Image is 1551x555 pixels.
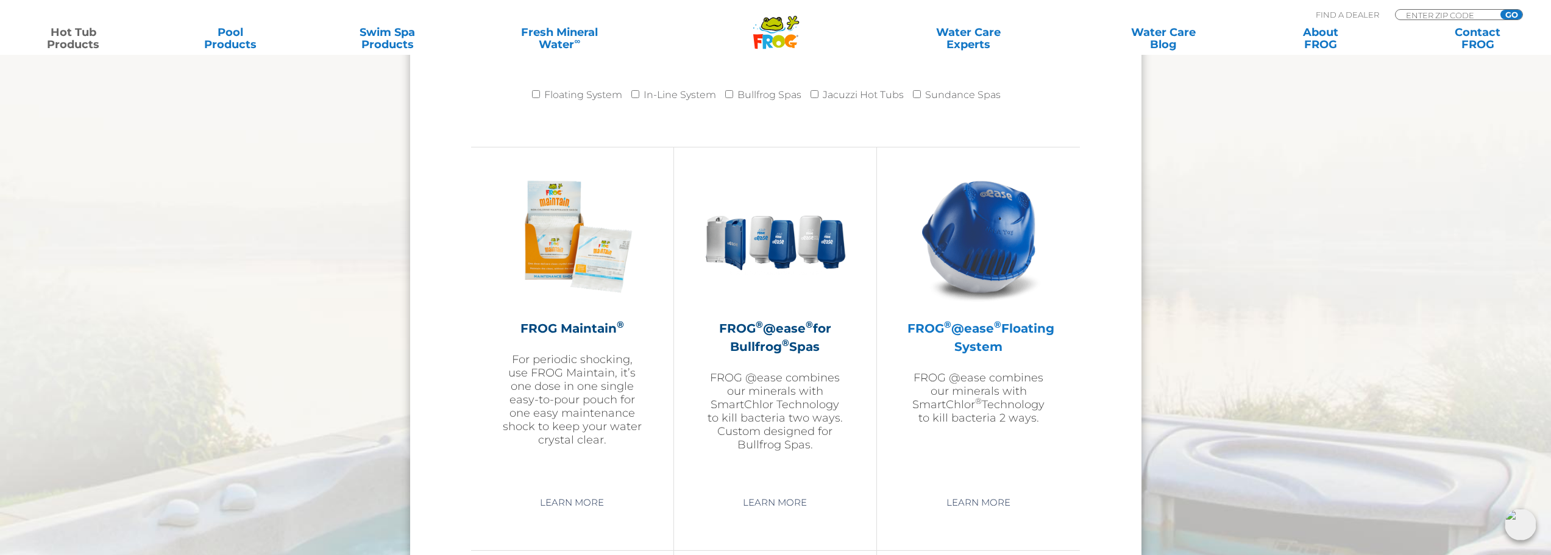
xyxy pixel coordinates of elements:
[944,319,951,330] sup: ®
[907,371,1049,425] p: FROG @ease combines our minerals with SmartChlor Technology to kill bacteria 2 ways.
[994,319,1001,330] sup: ®
[1417,26,1539,51] a: ContactFROG
[907,166,1049,483] a: FROG®@ease®Floating SystemFROG @ease combines our minerals with SmartChlor®Technology to kill bac...
[705,166,846,307] img: bullfrog-product-hero-300x300.png
[1260,26,1382,51] a: AboutFROG
[823,83,904,107] label: Jacuzzi Hot Tubs
[502,166,643,483] a: FROG Maintain®For periodic shocking, use FROG Maintain, it’s one dose in one single easy-to-pour ...
[502,166,643,307] img: Frog_Maintain_Hero-2-v2-300x300.png
[169,26,291,51] a: PoolProducts
[975,396,982,406] sup: ®
[806,319,813,330] sup: ®
[502,319,643,338] h2: FROG Maintain
[932,492,1024,514] a: Learn More
[907,319,1049,356] h2: FROG @ease Floating System
[705,166,846,483] a: FROG®@ease®for Bullfrog®SpasFROG @ease combines our minerals with SmartChlor Technology to kill b...
[908,166,1049,307] img: hot-tub-product-atease-system-300x300.png
[705,319,846,356] h2: FROG @ease for Bullfrog Spas
[617,319,624,330] sup: ®
[574,36,580,46] sup: ∞
[1316,9,1379,20] p: Find A Dealer
[782,337,789,348] sup: ®
[483,26,636,51] a: Fresh MineralWater∞
[1102,26,1224,51] a: Water CareBlog
[729,492,821,514] a: Learn More
[1405,10,1487,20] input: Zip Code Form
[1505,509,1536,540] img: openIcon
[644,83,716,107] label: In-Line System
[1500,10,1522,19] input: GO
[737,83,801,107] label: Bullfrog Spas
[326,26,448,51] a: Swim SpaProducts
[756,319,763,330] sup: ®
[544,83,622,107] label: Floating System
[925,83,1001,107] label: Sundance Spas
[705,371,846,451] p: FROG @ease combines our minerals with SmartChlor Technology to kill bacteria two ways. Custom des...
[869,26,1068,51] a: Water CareExperts
[502,353,643,447] p: For periodic shocking, use FROG Maintain, it’s one dose in one single easy-to-pour pouch for one ...
[526,492,618,514] a: Learn More
[12,26,134,51] a: Hot TubProducts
